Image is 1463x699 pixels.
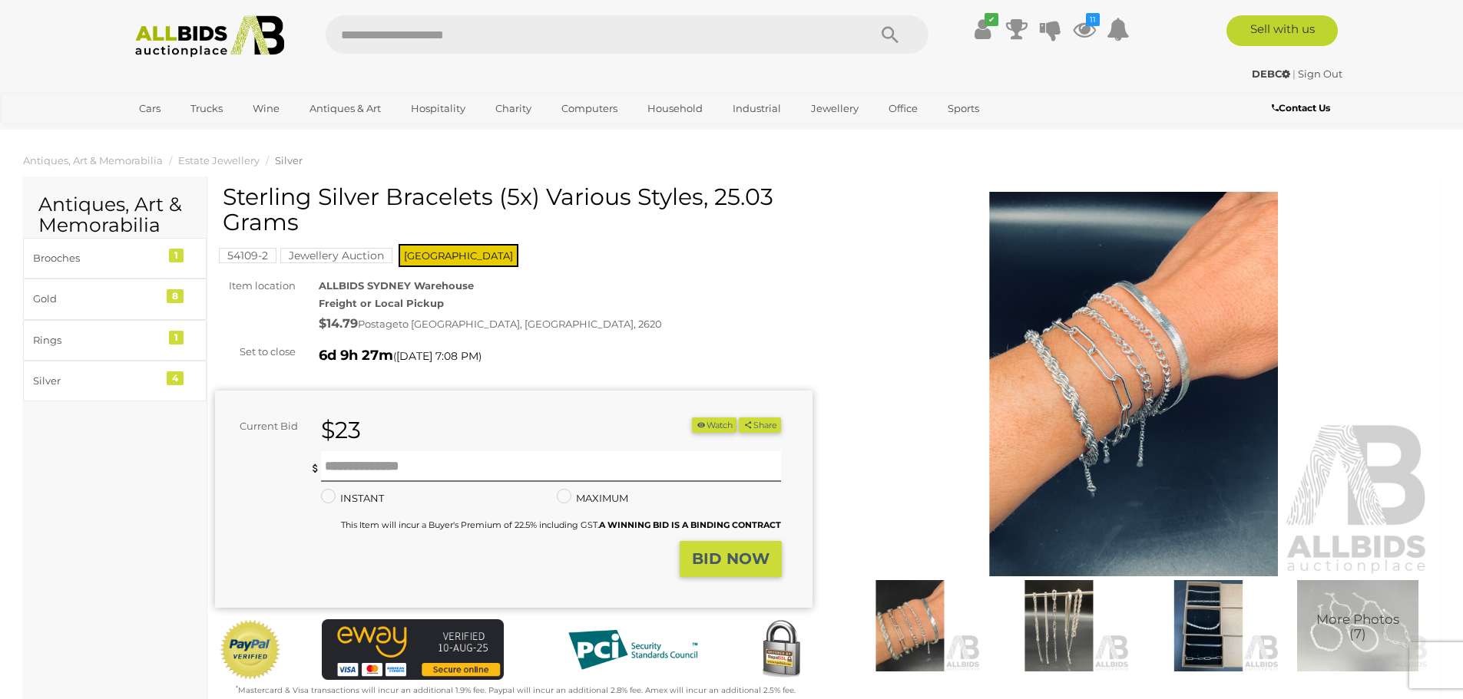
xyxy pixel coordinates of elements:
img: PCI DSS compliant [556,619,710,681]
a: Contact Us [1272,100,1334,117]
mark: 54109-2 [219,248,276,263]
span: ( ) [393,350,482,362]
a: Jewellery Auction [280,249,392,262]
a: Computers [551,96,627,121]
button: BID NOW [680,541,782,577]
div: Item location [204,277,307,295]
a: Household [637,96,713,121]
div: Rings [33,331,160,349]
span: to [GEOGRAPHIC_DATA], [GEOGRAPHIC_DATA], 2620 [399,318,662,330]
a: 54109-2 [219,249,276,262]
div: Gold [33,290,160,308]
a: Sell with us [1226,15,1338,46]
div: Postage [319,313,813,335]
i: ✔ [985,13,998,26]
i: 11 [1086,13,1100,26]
div: Brooches [33,249,160,267]
button: Share [739,417,781,434]
small: This Item will incur a Buyer's Premium of 22.5% including GST. [341,519,781,530]
a: Sports [938,96,989,121]
a: Jewellery [801,96,869,121]
strong: Freight or Local Pickup [319,297,444,309]
div: Silver [33,372,160,390]
img: Sterling Silver Bracelets (5x) Various Styles, 25.03 Grams [1137,580,1279,671]
div: 4 [167,371,184,385]
strong: $23 [321,416,361,444]
mark: Jewellery Auction [280,248,392,263]
a: Rings 1 [23,320,207,361]
a: Silver [275,154,303,167]
span: | [1293,68,1296,80]
h2: Antiques, Art & Memorabilia [38,194,191,236]
strong: ALLBIDS SYDNEY Warehouse [319,279,474,292]
span: More Photos (7) [1316,613,1399,641]
div: 8 [167,289,184,303]
img: Sterling Silver Bracelets (5x) Various Styles, 25.03 Grams [839,580,981,671]
a: Antiques, Art & Memorabilia [23,154,163,167]
div: 1 [169,331,184,345]
img: eWAY Payment Gateway [322,619,504,680]
button: Search [852,15,928,54]
img: Official PayPal Seal [219,619,282,681]
a: Wine [243,96,290,121]
a: Gold 8 [23,279,207,319]
small: Mastercard & Visa transactions will incur an additional 1.9% fee. Paypal will incur an additional... [236,685,796,695]
b: Contact Us [1272,102,1330,114]
a: Silver 4 [23,361,207,401]
a: DEBC [1252,68,1293,80]
a: Hospitality [401,96,475,121]
label: MAXIMUM [557,490,628,507]
a: Charity [485,96,541,121]
a: Sign Out [1298,68,1342,80]
img: Secured by Rapid SSL [750,619,812,681]
a: Brooches 1 [23,238,207,279]
div: 1 [169,249,184,262]
a: [GEOGRAPHIC_DATA] [129,121,258,147]
a: Trucks [180,96,233,121]
label: INSTANT [321,490,384,507]
div: Set to close [204,343,307,361]
a: Cars [129,96,170,121]
strong: DEBC [1252,68,1290,80]
strong: BID NOW [692,549,770,568]
a: Estate Jewellery [178,154,260,167]
img: Sterling Silver Bracelets (5x) Various Styles, 25.03 Grams [1287,580,1428,671]
a: 11 [1073,15,1096,43]
h1: Sterling Silver Bracelets (5x) Various Styles, 25.03 Grams [223,184,809,235]
b: A WINNING BID IS A BINDING CONTRACT [599,519,781,530]
span: [GEOGRAPHIC_DATA] [399,244,518,267]
div: Current Bid [215,417,309,435]
img: Sterling Silver Bracelets (5x) Various Styles, 25.03 Grams [836,192,1433,576]
a: ✔ [971,15,995,43]
a: Office [879,96,928,121]
a: Industrial [723,96,791,121]
li: Watch this item [692,417,736,434]
strong: $14.79 [319,316,358,331]
button: Watch [692,417,736,434]
strong: 6d 9h 27m [319,347,393,364]
span: [DATE] 7:08 PM [396,349,478,363]
a: Antiques & Art [300,96,391,121]
a: More Photos(7) [1287,580,1428,671]
img: Sterling Silver Bracelets (5x) Various Styles, 25.03 Grams [988,580,1130,671]
img: Allbids.com.au [127,15,293,58]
